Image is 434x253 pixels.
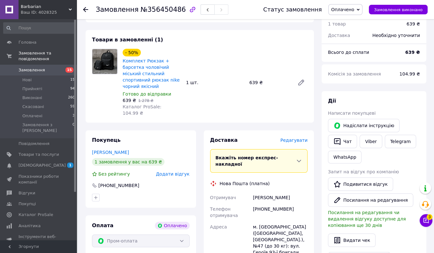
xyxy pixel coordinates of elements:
[427,214,432,220] span: 3
[19,50,77,62] span: Замовлення та повідомлення
[218,180,271,187] div: Нова Пошта (платна)
[98,171,130,177] span: Без рейтингу
[22,113,42,119] span: Оплачені
[328,234,376,247] button: Видати чек
[3,22,75,34] input: Пошук
[210,224,227,229] span: Адреса
[138,98,153,103] span: 1 278 ₴
[98,182,140,189] div: [PHONE_NUMBER]
[19,67,45,73] span: Замовлення
[19,152,59,157] span: Товари та послуги
[385,135,416,148] a: Telegram
[252,203,309,221] div: [PHONE_NUMBER]
[328,50,369,55] span: Всього до сплати
[72,122,75,134] span: 0
[22,86,42,92] span: Прийняті
[123,58,180,89] a: Комплект Рюкзак + барсетка чоловічий міський стильний спортивний рюкзак nike чорний якісний
[210,206,238,218] span: Телефон отримувача
[369,5,428,14] button: Замовлення виконано
[328,169,399,174] span: Запит на відгук про компанію
[331,7,354,12] span: Оплачено
[328,151,362,163] a: WhatsApp
[70,86,75,92] span: 94
[19,141,49,147] span: Повідомлення
[19,201,36,207] span: Покупці
[19,223,41,229] span: Аналітика
[328,111,376,116] span: Написати покупцеві
[374,7,423,12] span: Замовлення виконано
[400,71,420,76] span: 104.99 ₴
[263,6,322,13] div: Статус замовлення
[407,21,420,27] div: 639 ₴
[92,222,113,228] span: Оплата
[328,33,350,38] span: Доставка
[92,37,163,43] span: Товари в замовленні (1)
[123,104,161,116] span: Каталог ProSale: 104.99 ₴
[92,158,164,166] div: 1 замовлення у вас на 639 ₴
[295,76,308,89] a: Редагувати
[123,98,136,103] span: 639 ₴
[92,137,121,143] span: Покупець
[360,135,382,148] a: Viber
[328,98,336,104] span: Дії
[420,214,432,227] button: Чат з покупцем3
[22,77,32,83] span: Нові
[92,49,117,74] img: Комплект Рюкзак + барсетка чоловічий міський стильний спортивний рюкзак nike чорний якісний
[155,222,189,229] div: Оплачено
[19,163,66,168] span: [DEMOGRAPHIC_DATA]
[183,78,247,87] div: 1 шт.
[141,6,186,13] span: №356450486
[19,234,59,245] span: Інструменти веб-майстра та SEO
[210,195,236,200] span: Отримувач
[19,174,59,185] span: Показники роботи компанії
[67,163,73,168] span: 1
[21,10,77,15] div: Ваш ID: 4028325
[19,212,53,218] span: Каталог ProSale
[328,119,400,132] button: Надіслати інструкцію
[405,50,420,55] b: 639 ₴
[328,71,381,76] span: Комісія за замовлення
[252,192,309,203] div: [PERSON_NAME]
[21,4,69,10] span: Barbarian
[369,28,424,42] div: Необхідно уточнити
[328,21,346,26] span: 1 товар
[92,150,129,155] a: [PERSON_NAME]
[19,40,36,45] span: Головна
[247,78,292,87] div: 639 ₴
[328,210,406,228] span: Посилання на редагування чи видалення відгуку доступне для копіювання ще 30 днів
[70,77,75,83] span: 15
[72,113,75,119] span: 3
[70,104,75,110] span: 59
[328,135,357,148] button: Чат
[216,155,278,167] span: Вкажіть номер експрес-накладної
[123,91,171,97] span: Готово до відправки
[19,190,35,196] span: Відгуки
[22,104,44,110] span: Скасовані
[123,49,141,56] div: - 50%
[156,171,189,177] span: Додати відгук
[96,6,139,13] span: Замовлення
[210,137,238,143] span: Доставка
[22,122,72,134] span: Замовлення з [PERSON_NAME]
[68,95,75,101] span: 260
[22,95,42,101] span: Виконані
[280,138,308,143] span: Редагувати
[328,193,413,207] button: Посилання на редагування
[65,67,73,73] span: 15
[328,177,393,191] a: Подивитися відгук
[83,6,88,13] div: Повернутися назад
